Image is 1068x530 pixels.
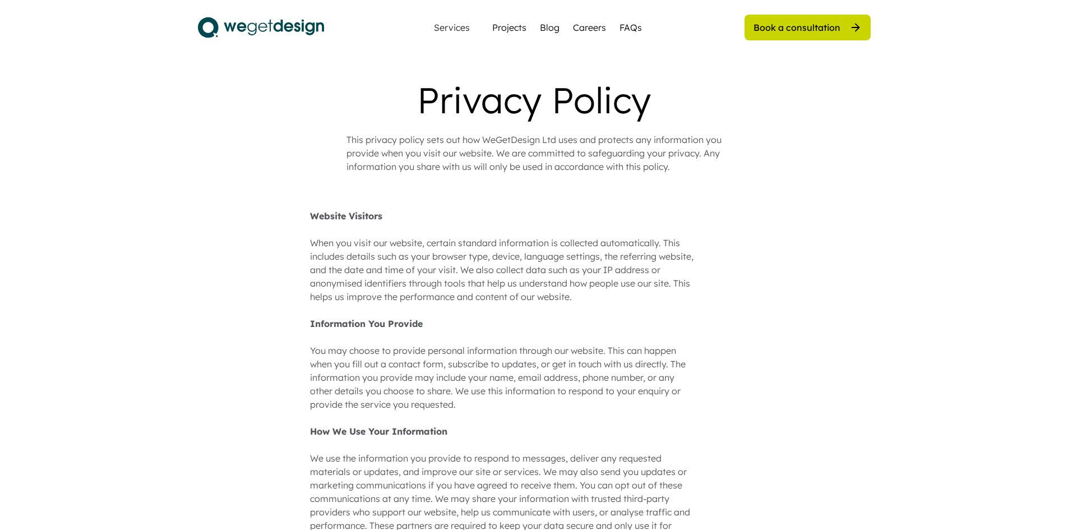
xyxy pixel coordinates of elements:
[310,318,423,329] strong: Information You Provide
[619,21,642,34] a: FAQs
[573,21,606,34] a: Careers
[346,133,722,173] div: This privacy policy sets out how WeGetDesign Ltd uses and protects any information you provide wh...
[429,23,474,32] div: Services
[492,21,526,34] a: Projects
[753,21,840,34] div: Book a consultation
[310,210,382,222] strong: Website Visitors
[310,79,759,122] div: Privacy Policy
[540,21,560,34] a: Blog
[310,426,447,437] strong: How We Use Your Information
[198,13,324,42] img: logo.svg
